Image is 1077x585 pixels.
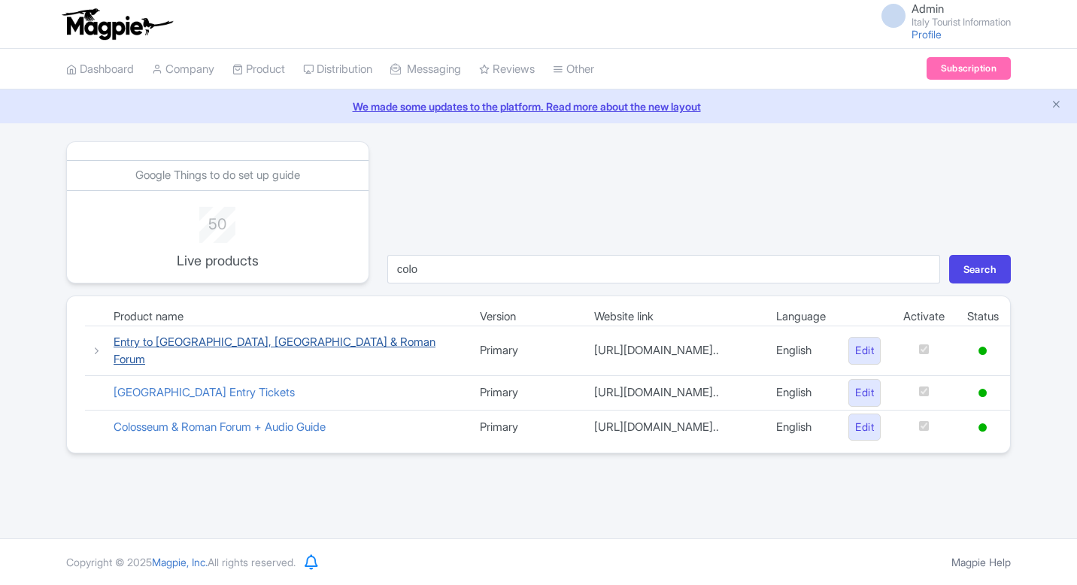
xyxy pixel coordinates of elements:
td: Product name [102,308,469,326]
td: Primary [469,376,582,411]
td: English [765,410,837,444]
img: logo-ab69f6fb50320c5b225c76a69d11143b.png [59,8,175,41]
td: Primary [469,326,582,376]
td: English [765,376,837,411]
a: Edit [848,379,881,407]
small: Italy Tourist Information [912,17,1011,27]
div: Copyright © 2025 All rights reserved. [57,554,305,570]
a: Distribution [303,49,372,90]
a: Subscription [927,57,1011,80]
a: Colosseum & Roman Forum + Audio Guide [114,420,326,434]
div: 50 [156,207,279,235]
span: Admin [912,2,944,16]
td: Version [469,308,582,326]
button: Search [949,255,1011,283]
td: Website link [583,308,766,326]
a: Dashboard [66,49,134,90]
a: Other [553,49,594,90]
a: Entry to [GEOGRAPHIC_DATA], [GEOGRAPHIC_DATA] & Roman Forum [114,335,435,366]
a: Edit [848,337,881,365]
a: Admin Italy Tourist Information [872,3,1011,27]
a: Messaging [390,49,461,90]
a: Edit [848,414,881,441]
td: English [765,326,837,376]
td: Status [956,308,1010,326]
span: Magpie, Inc. [152,556,208,568]
td: [URL][DOMAIN_NAME].. [583,326,766,376]
a: [GEOGRAPHIC_DATA] Entry Tickets [114,385,295,399]
td: Primary [469,410,582,444]
a: We made some updates to the platform. Read more about the new layout [9,99,1068,114]
p: Live products [156,250,279,271]
a: Profile [912,28,942,41]
a: Magpie Help [951,556,1011,568]
a: Reviews [479,49,535,90]
td: [URL][DOMAIN_NAME].. [583,410,766,444]
button: Close announcement [1051,97,1062,114]
input: Search... [387,255,940,283]
td: Language [765,308,837,326]
td: Activate [892,308,956,326]
a: Google Things to do set up guide [135,168,300,182]
a: Company [152,49,214,90]
td: [URL][DOMAIN_NAME].. [583,376,766,411]
a: Product [232,49,285,90]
